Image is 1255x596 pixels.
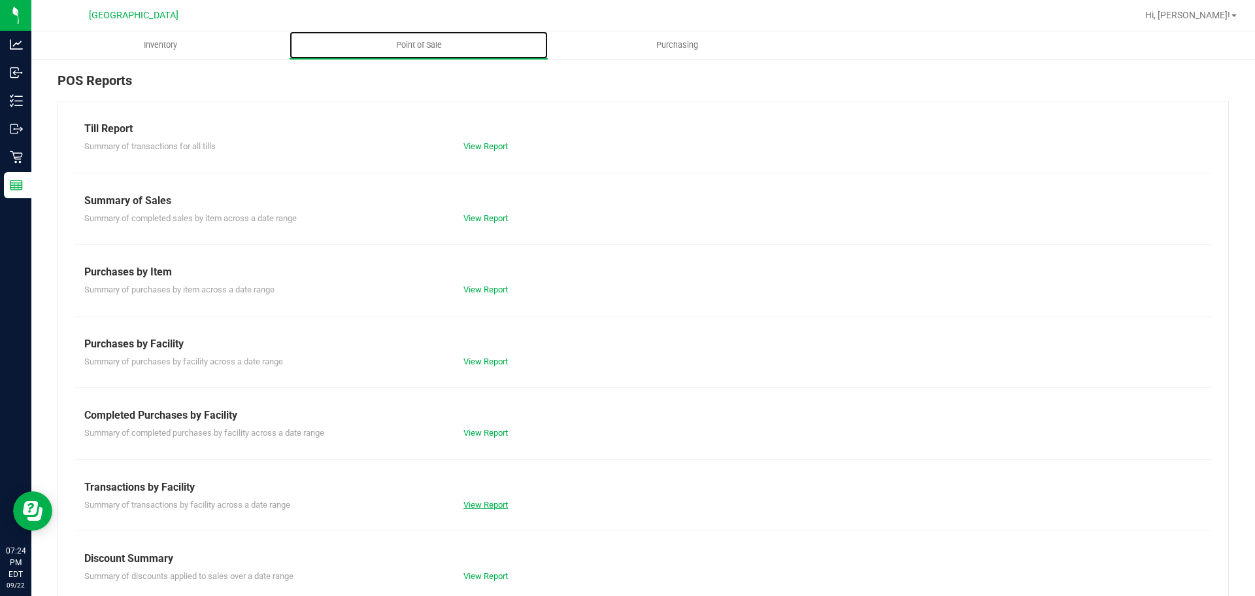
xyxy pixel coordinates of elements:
inline-svg: Inbound [10,66,23,79]
span: Summary of completed sales by item across a date range [84,213,297,223]
p: 07:24 PM EDT [6,545,25,580]
span: Summary of discounts applied to sales over a date range [84,571,293,581]
span: Summary of transactions by facility across a date range [84,500,290,510]
div: POS Reports [58,71,1229,101]
a: Purchasing [548,31,806,59]
div: Purchases by Item [84,264,1202,280]
span: Purchasing [639,39,716,51]
inline-svg: Inventory [10,94,23,107]
iframe: Resource center [13,491,52,531]
div: Summary of Sales [84,193,1202,209]
a: Point of Sale [290,31,548,59]
a: View Report [463,428,508,438]
span: Point of Sale [378,39,460,51]
div: Purchases by Facility [84,336,1202,352]
p: 09/22 [6,580,25,590]
inline-svg: Outbound [10,122,23,135]
div: Discount Summary [84,551,1202,567]
span: Summary of transactions for all tills [84,141,216,151]
a: View Report [463,213,508,223]
inline-svg: Retail [10,150,23,164]
a: Inventory [31,31,290,59]
span: [GEOGRAPHIC_DATA] [89,10,178,21]
span: Summary of purchases by item across a date range [84,285,275,294]
a: View Report [463,285,508,294]
span: Inventory [126,39,195,51]
a: View Report [463,571,508,581]
span: Summary of completed purchases by facility across a date range [84,428,324,438]
div: Completed Purchases by Facility [84,408,1202,423]
inline-svg: Analytics [10,38,23,51]
a: View Report [463,357,508,366]
inline-svg: Reports [10,179,23,192]
a: View Report [463,141,508,151]
span: Hi, [PERSON_NAME]! [1145,10,1230,20]
a: View Report [463,500,508,510]
div: Transactions by Facility [84,480,1202,495]
span: Summary of purchases by facility across a date range [84,357,283,366]
div: Till Report [84,121,1202,137]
